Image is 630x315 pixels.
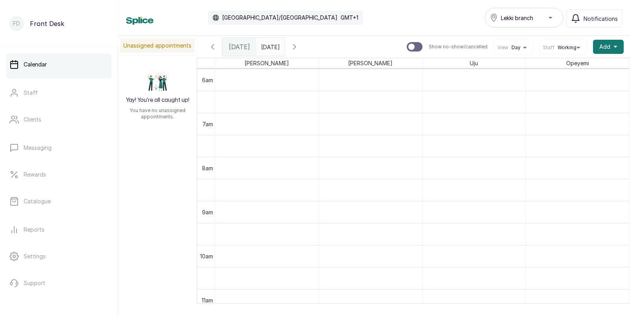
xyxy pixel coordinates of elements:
div: 8am [200,164,215,172]
span: [PERSON_NAME] [346,58,394,68]
p: Reports [24,226,44,234]
p: Unassigned appointments [120,39,195,53]
p: GMT+1 [341,14,358,22]
a: Messaging [6,137,111,159]
p: Show no-show/cancelled [429,44,487,50]
p: Support [24,279,45,287]
div: 6am [200,76,215,84]
p: Rewards [24,171,46,179]
p: Clients [24,116,41,123]
span: Notifications [584,15,618,23]
button: Lekki branch [485,8,563,28]
span: Lekki branch [501,14,533,22]
p: Calendar [24,61,47,68]
span: Day [511,44,521,51]
p: FD [13,20,20,28]
a: Clients [6,109,111,131]
p: Front Desk [30,19,64,28]
a: Staff [6,82,111,104]
span: [PERSON_NAME] [243,58,291,68]
span: [DATE] [229,42,250,52]
div: 11am [200,296,215,304]
span: Add [599,43,610,51]
p: Catalogue [24,197,51,205]
span: View [497,44,508,51]
div: 10am [198,252,215,260]
a: Settings [6,245,111,267]
a: Calendar [6,53,111,76]
h2: Yay! You’re all caught up! [126,96,189,104]
a: Rewards [6,164,111,186]
div: 7am [201,120,215,128]
button: Add [593,40,624,54]
a: Catalogue [6,190,111,212]
button: ViewDay [497,44,530,51]
div: 9am [200,208,215,216]
span: Uju [468,58,480,68]
div: [DATE] [222,38,256,56]
p: You have no unassigned appointments. [123,107,192,120]
span: Opeyemi [565,58,591,68]
span: Staff [543,44,554,51]
a: Reports [6,219,111,241]
button: Notifications [567,9,622,28]
a: Support [6,272,111,294]
p: Messaging [24,144,52,152]
p: [GEOGRAPHIC_DATA]/[GEOGRAPHIC_DATA] [222,14,337,22]
button: StaffWorking [543,44,583,51]
p: Settings [24,252,46,260]
p: Staff [24,89,38,97]
span: Working [558,44,576,51]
